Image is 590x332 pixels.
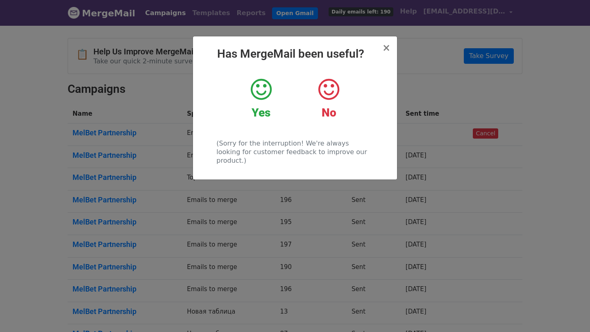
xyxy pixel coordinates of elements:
[301,77,356,120] a: No
[382,43,390,53] button: Close
[322,106,336,119] strong: No
[382,42,390,54] span: ×
[200,47,390,61] h2: Has MergeMail been useful?
[252,106,270,119] strong: Yes
[234,77,289,120] a: Yes
[216,139,373,165] p: (Sorry for the interruption! We're always looking for customer feedback to improve our product.)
